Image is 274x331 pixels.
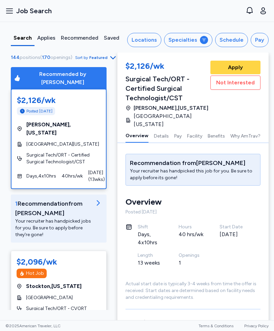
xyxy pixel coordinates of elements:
span: [PERSON_NAME] , [US_STATE] [134,104,208,112]
div: Recommendation from [PERSON_NAME] [130,158,256,168]
span: 1 [15,200,18,207]
div: Schedule [220,36,244,44]
button: Sort byFeatured [75,54,117,62]
span: Posted [DATE] [26,108,52,114]
h3: Details [125,317,260,328]
div: Recommended [61,34,98,42]
span: openings [50,55,71,60]
div: Actual start date is typically 3-4 weeks from time the offer is received. Start dates are determi... [125,281,260,301]
span: Days , 4 x 10 hrs [26,173,56,180]
span: Stockton , [US_STATE] [26,282,82,290]
div: Surgical Tech/ORT - Certified Surgical Technologist/CST [125,74,209,103]
span: Apply [228,63,243,71]
span: [GEOGRAPHIC_DATA] [26,294,73,301]
span: [GEOGRAPHIC_DATA][US_STATE] [134,112,205,128]
div: Days, 4x10hrs [138,230,162,247]
span: Recommended by [PERSON_NAME] [22,70,104,86]
div: 13 weeks [138,259,162,267]
div: Pay [255,36,264,44]
div: [DATE] [220,230,244,239]
span: 170 [42,55,50,60]
button: Facility [187,128,202,143]
div: $2,126/wk [17,95,100,106]
span: Surgical Tech/ORT - Certified Surgical Technologist/CST [26,152,100,165]
div: Length [138,252,162,259]
div: ( ) [11,54,75,61]
span: 40 hrs/wk [62,173,83,180]
a: Privacy Policy [244,324,269,328]
div: Your recruiter has handpicked jobs for you. Be sure to apply before they're gone! [15,218,91,238]
div: Your recruiter has handpicked this job for you. Be sure to apply before its gone! [130,168,256,181]
button: Job Search [3,3,54,18]
div: 40 hrs/wk [179,230,203,239]
span: Not Interested [216,79,255,87]
a: Terms & Conditions [199,324,233,328]
span: [GEOGRAPHIC_DATA][US_STATE] [26,141,99,148]
div: Start Date [220,224,244,230]
div: Specialties [168,36,197,44]
button: Pay [251,33,269,47]
span: [PERSON_NAME] , [US_STATE] [26,121,100,137]
div: Applies [37,34,55,42]
span: Surgical Tech/ORT - CVORT [26,305,87,312]
div: Hot Job [26,270,44,277]
button: Schedule [215,33,248,47]
button: Benefits [208,128,225,143]
div: Recommendation from [PERSON_NAME] [15,199,91,218]
span: Sort by [75,55,88,60]
button: Locations [127,33,161,47]
div: Hours [179,224,203,230]
div: Openings [179,252,203,259]
button: Details [154,128,169,143]
button: Specialties [164,33,212,47]
div: Search [14,34,32,42]
button: Why AmTrav? [230,128,260,143]
span: Featured [89,55,108,60]
span: [DATE] ( 13 wks) [88,169,105,183]
div: Shift [138,224,162,230]
button: Not Interested [210,76,260,90]
span: Job Search [16,6,52,16]
button: Apply [210,61,260,74]
div: Posted [DATE] [125,209,260,215]
div: Overview [125,196,162,207]
button: Overview [125,128,149,143]
div: $2,126/wk [125,61,209,73]
div: Saved [104,34,119,42]
span: positions [20,55,40,60]
button: Pay [174,128,182,143]
div: $2,096/wk [17,256,57,267]
span: © 2025 American Traveler, LLC [5,323,61,329]
span: 144 [11,55,20,60]
div: 1 [179,259,203,267]
div: Locations [132,36,157,44]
